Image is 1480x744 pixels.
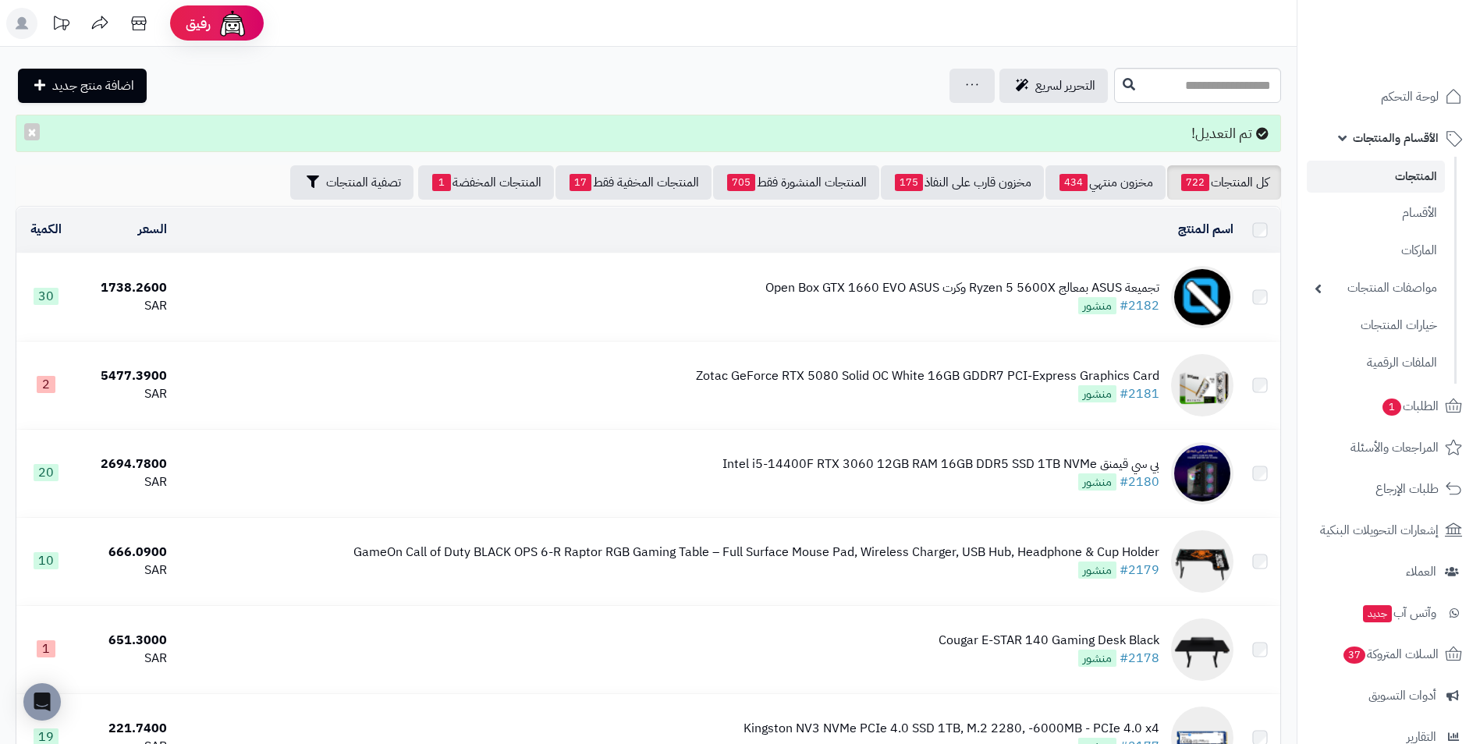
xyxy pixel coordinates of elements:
a: المنتجات المنشورة فقط705 [713,165,879,200]
div: Zotac GeForce RTX 5080 Solid OC White 16GB GDDR7 PCI-Express Graphics Card [696,367,1159,385]
a: السعر [138,220,167,239]
span: 722 [1181,174,1209,191]
div: 221.7400 [82,720,167,738]
span: لوحة التحكم [1381,86,1439,108]
a: مخزون قارب على النفاذ175 [881,165,1044,200]
a: العملاء [1307,553,1471,590]
a: الكمية [30,220,62,239]
a: الملفات الرقمية [1307,346,1445,380]
div: تجميعة ASUS بمعالج Ryzen 5 5600X وكرت Open Box GTX 1660 EVO ASUS [765,279,1159,297]
span: منشور [1078,297,1116,314]
div: Cougar E-STAR 140 Gaming Desk Black [939,632,1159,650]
img: تجميعة ASUS بمعالج Ryzen 5 5600X وكرت Open Box GTX 1660 EVO ASUS [1171,266,1233,328]
a: إشعارات التحويلات البنكية [1307,512,1471,549]
span: الأقسام والمنتجات [1353,127,1439,149]
span: منشور [1078,385,1116,402]
a: خيارات المنتجات [1307,309,1445,342]
img: GameOn Call of Duty BLACK OPS 6-R Raptor RGB Gaming Table – Full Surface Mouse Pad, Wireless Char... [1171,530,1233,593]
a: الطلبات1 [1307,388,1471,425]
span: 175 [895,174,923,191]
a: المراجعات والأسئلة [1307,429,1471,466]
div: 651.3000 [82,632,167,650]
a: التحرير لسريع [999,69,1108,103]
span: اضافة منتج جديد [52,76,134,95]
div: SAR [82,562,167,579]
div: GameOn Call of Duty BLACK OPS 6-R Raptor RGB Gaming Table – Full Surface Mouse Pad, Wireless Char... [353,544,1159,562]
a: أدوات التسويق [1307,677,1471,714]
div: SAR [82,473,167,491]
a: السلات المتروكة37 [1307,636,1471,673]
img: Zotac GeForce RTX 5080 Solid OC White 16GB GDDR7 PCI-Express Graphics Card [1171,354,1233,416]
span: 30 [34,288,59,305]
span: 20 [34,464,59,481]
a: المنتجات المخفية فقط17 [555,165,712,200]
span: 2 [37,376,55,393]
a: #2180 [1120,473,1159,491]
a: وآتس آبجديد [1307,594,1471,632]
span: 705 [727,174,755,191]
span: إشعارات التحويلات البنكية [1320,519,1439,541]
span: الطلبات [1381,395,1439,417]
div: تم التعديل! [16,115,1281,152]
a: الأقسام [1307,197,1445,230]
a: الماركات [1307,234,1445,267]
a: مخزون منتهي434 [1045,165,1166,200]
a: المنتجات [1307,161,1445,193]
div: SAR [82,385,167,403]
span: 10 [34,552,59,569]
div: 2694.7800 [82,455,167,473]
a: كل المنتجات722 [1167,165,1281,200]
a: مواصفات المنتجات [1307,271,1445,305]
span: 1 [432,174,451,191]
span: العملاء [1406,561,1436,583]
span: 17 [570,174,591,191]
a: المنتجات المخفضة1 [418,165,554,200]
span: منشور [1078,473,1116,491]
a: لوحة التحكم [1307,78,1471,115]
span: وآتس آب [1361,602,1436,624]
a: #2178 [1120,649,1159,668]
button: تصفية المنتجات [290,165,413,200]
span: طلبات الإرجاع [1375,478,1439,500]
span: منشور [1078,562,1116,579]
a: #2182 [1120,296,1159,315]
a: اسم المنتج [1178,220,1233,239]
a: طلبات الإرجاع [1307,470,1471,508]
span: منشور [1078,650,1116,667]
span: 1 [1382,399,1401,416]
div: Kingston NV3 NVMe PCIe 4.0 SSD 1TB, M.2 2280, -6000MB - PCIe 4.0 x4 [744,720,1159,738]
div: بي سي قيمنق Intel i5-14400F RTX 3060 12GB RAM 16GB DDR5 SSD 1TB NVMe [722,455,1159,473]
span: التحرير لسريع [1035,76,1095,95]
div: 666.0900 [82,544,167,562]
span: 434 [1059,174,1088,191]
span: 1 [37,640,55,657]
span: تصفية المنتجات [326,173,401,192]
a: اضافة منتج جديد [18,69,147,103]
a: #2179 [1120,561,1159,579]
span: جديد [1363,605,1392,622]
div: 5477.3900 [82,367,167,385]
div: Open Intercom Messenger [23,683,61,721]
span: المراجعات والأسئلة [1350,437,1439,459]
span: أدوات التسويق [1368,685,1436,707]
a: #2181 [1120,384,1159,403]
span: 37 [1343,647,1365,664]
img: بي سي قيمنق Intel i5-14400F RTX 3060 12GB RAM 16GB DDR5 SSD 1TB NVMe [1171,442,1233,505]
span: رفيق [186,14,211,33]
button: × [24,123,40,140]
div: SAR [82,297,167,315]
img: Cougar E-STAR 140 Gaming Desk Black [1171,618,1233,681]
div: SAR [82,650,167,668]
span: السلات المتروكة [1342,643,1439,665]
div: 1738.2600 [82,279,167,297]
a: تحديثات المنصة [41,8,80,43]
img: ai-face.png [217,8,248,39]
